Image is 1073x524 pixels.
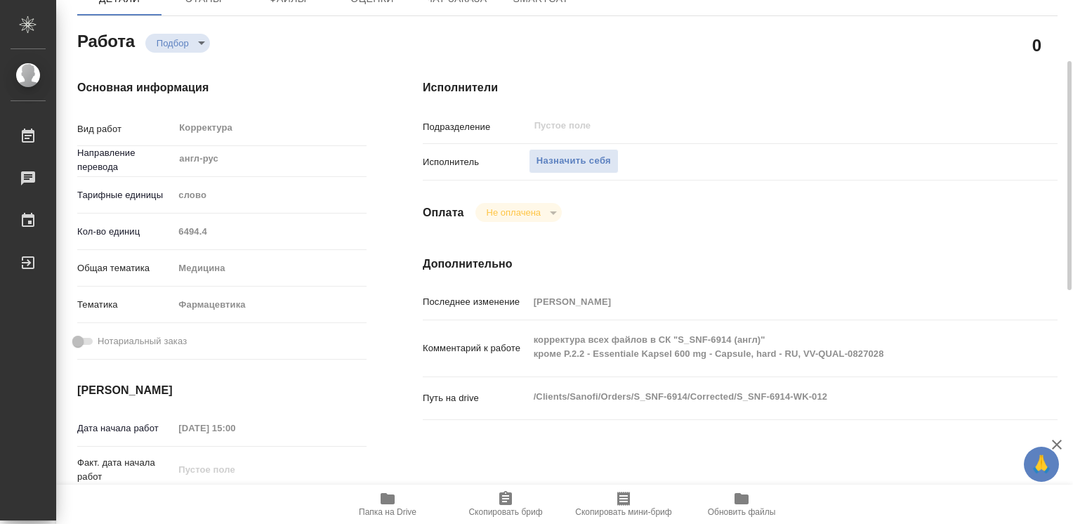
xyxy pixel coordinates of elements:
p: Последнее изменение [423,295,529,309]
p: Направление перевода [77,146,173,174]
h4: Исполнители [423,79,1058,96]
h4: Основная информация [77,79,367,96]
h4: Оплата [423,204,464,221]
button: Назначить себя [529,149,619,173]
button: Папка на Drive [329,485,447,524]
span: 🙏 [1029,450,1053,479]
span: Папка на Drive [359,507,416,517]
button: Обновить файлы [683,485,801,524]
p: Подразделение [423,120,529,134]
div: Подбор [145,34,210,53]
h4: [PERSON_NAME] [77,382,367,399]
h2: 0 [1032,33,1041,57]
button: Скопировать бриф [447,485,565,524]
p: Вид работ [77,122,173,136]
div: слово [173,183,367,207]
span: Назначить себя [536,153,611,169]
div: Медицина [173,256,367,280]
button: Подбор [152,37,193,49]
button: Не оплачена [482,207,545,218]
button: 🙏 [1024,447,1059,482]
p: Кол-во единиц [77,225,173,239]
input: Пустое поле [173,418,296,438]
p: Тематика [77,298,173,312]
p: Дата начала работ [77,421,173,435]
input: Пустое поле [529,292,1005,312]
h4: Дополнительно [423,256,1058,273]
div: Фармацевтика [173,293,367,317]
h2: Работа [77,27,135,53]
p: Общая тематика [77,261,173,275]
span: Скопировать бриф [468,507,542,517]
p: Путь на drive [423,391,529,405]
button: Скопировать мини-бриф [565,485,683,524]
p: Тарифные единицы [77,188,173,202]
p: Факт. дата начала работ [77,456,173,484]
div: Подбор [475,203,562,222]
span: Нотариальный заказ [98,334,187,348]
span: Скопировать мини-бриф [575,507,671,517]
textarea: /Clients/Sanofi/Orders/S_SNF-6914/Corrected/S_SNF-6914-WK-012 [529,385,1005,409]
input: Пустое поле [533,117,972,134]
span: Обновить файлы [708,507,776,517]
p: Исполнитель [423,155,529,169]
textarea: корректура всех файлов в СК "S_SNF-6914 (англ)" кроме P.2.2 - Essentiale Kapsel 600 mg - Capsule,... [529,328,1005,366]
input: Пустое поле [173,221,367,242]
p: Комментарий к работе [423,341,529,355]
input: Пустое поле [173,459,296,480]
